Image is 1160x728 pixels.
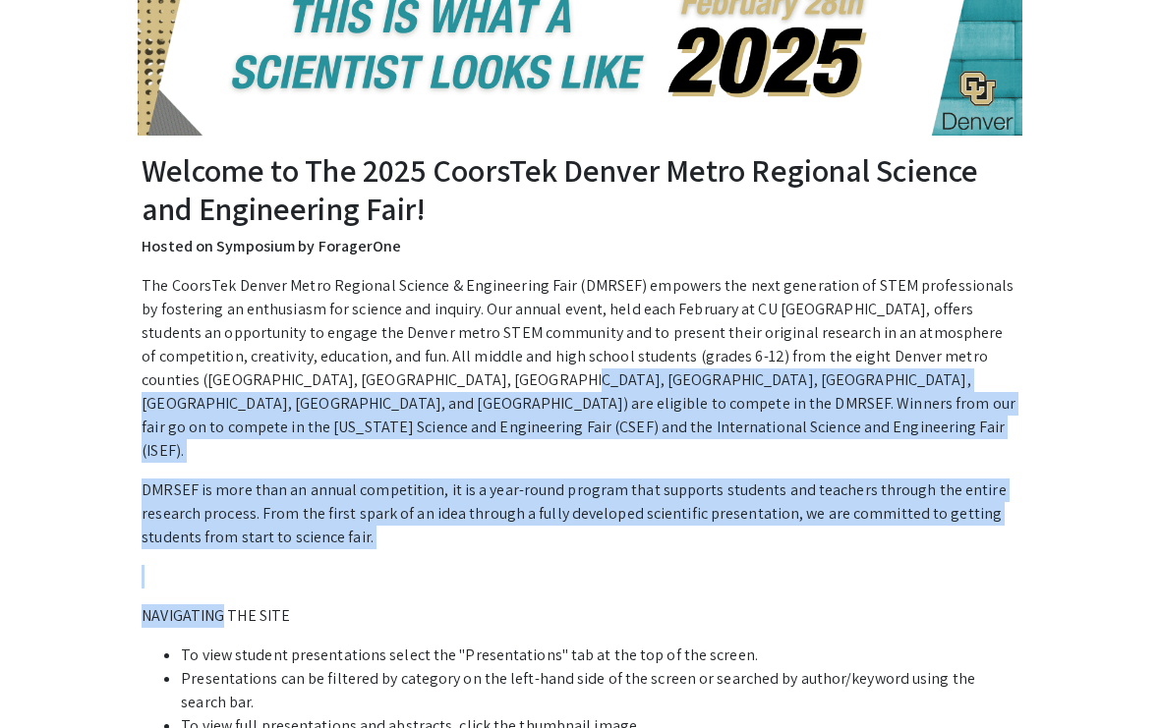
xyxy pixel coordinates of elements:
p: DMRSEF is more than an annual competition, it is a year-round program that supports students and ... [142,478,1018,549]
p: NAVIGATING THE SITE [142,604,1018,628]
h2: Welcome to The 2025 CoorsTek Denver Metro Regional Science and Engineering Fair! [142,151,1018,227]
p: Hosted on Symposium by ForagerOne [142,235,1018,258]
li: Presentations can be filtered by category on the left-hand side of the screen or searched by auth... [181,667,1018,714]
iframe: Chat [15,640,84,713]
p: The CoorsTek Denver Metro Regional Science & Engineering Fair (DMRSEF) empowers the next generati... [142,274,1018,463]
li: To view student presentations select the "Presentations" tab at the top of the screen. [181,644,1018,667]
